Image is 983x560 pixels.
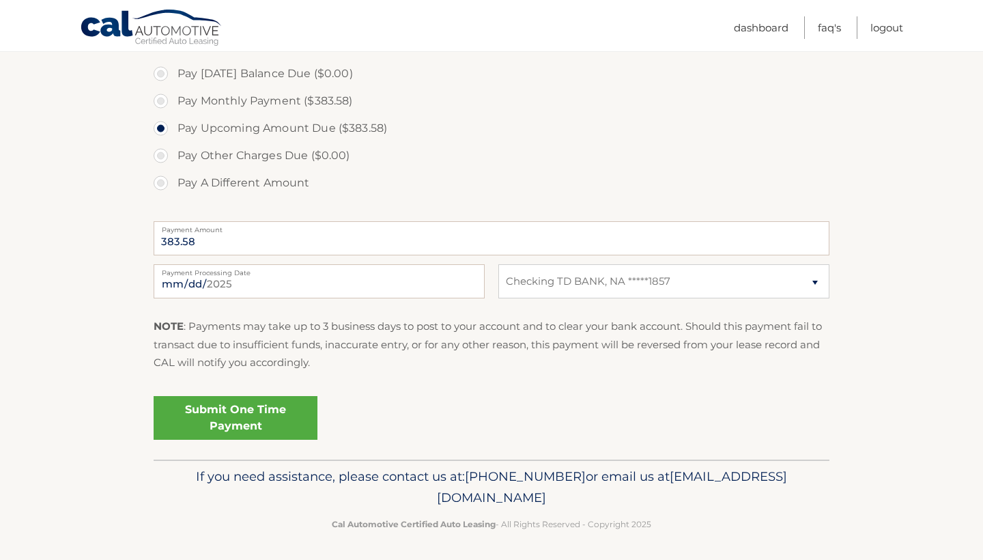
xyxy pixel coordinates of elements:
[162,517,821,531] p: - All Rights Reserved - Copyright 2025
[154,221,829,232] label: Payment Amount
[154,264,485,275] label: Payment Processing Date
[154,221,829,255] input: Payment Amount
[154,169,829,197] label: Pay A Different Amount
[154,320,184,333] strong: NOTE
[154,264,485,298] input: Payment Date
[154,60,829,87] label: Pay [DATE] Balance Due ($0.00)
[818,16,841,39] a: FAQ's
[154,318,829,372] p: : Payments may take up to 3 business days to post to your account and to clear your bank account....
[80,9,223,48] a: Cal Automotive
[332,519,496,529] strong: Cal Automotive Certified Auto Leasing
[162,466,821,509] p: If you need assistance, please contact us at: or email us at
[870,16,903,39] a: Logout
[465,468,586,484] span: [PHONE_NUMBER]
[734,16,788,39] a: Dashboard
[154,396,317,440] a: Submit One Time Payment
[154,87,829,115] label: Pay Monthly Payment ($383.58)
[154,115,829,142] label: Pay Upcoming Amount Due ($383.58)
[154,142,829,169] label: Pay Other Charges Due ($0.00)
